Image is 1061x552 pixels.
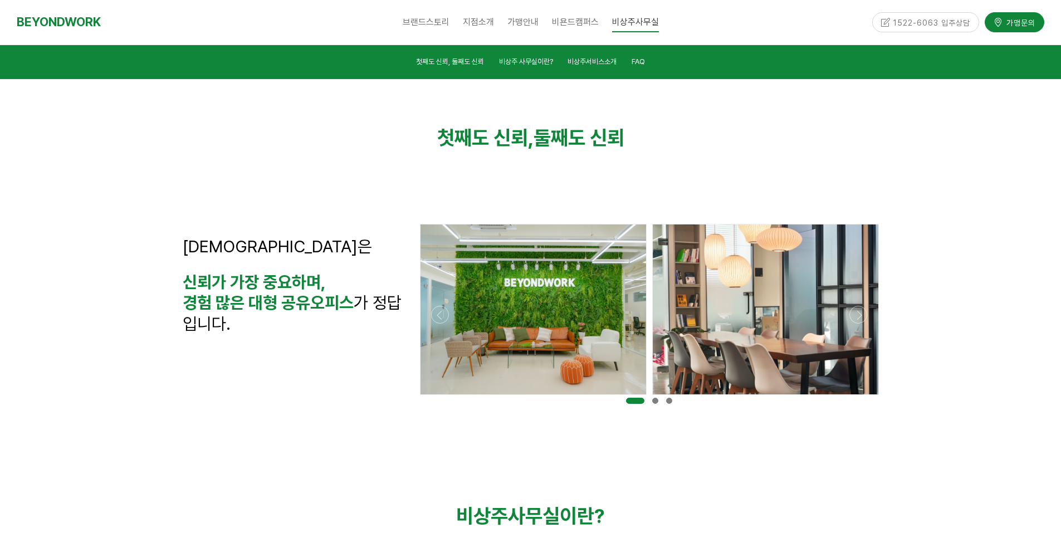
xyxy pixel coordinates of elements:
a: 가맹문의 [985,12,1044,32]
a: 비상주서비스소개 [568,56,617,71]
span: 가맹안내 [507,17,539,27]
a: 지점소개 [456,8,501,36]
a: FAQ [632,56,645,71]
span: 가맹문의 [1003,17,1035,28]
span: 비상주서비스소개 [568,57,617,66]
strong: 둘째도 신뢰 [534,126,624,150]
span: 지점소개 [463,17,494,27]
span: 비상주사무실이란? [456,504,605,528]
span: 첫째도 신뢰, 둘째도 신뢰 [416,57,484,66]
strong: 신뢰가 가장 중요하며, [183,272,326,292]
a: 비욘드캠퍼스 [545,8,605,36]
strong: 경험 많은 대형 공유오피스 [183,292,354,312]
a: 가맹안내 [501,8,545,36]
span: 가 정답입니다. [183,292,402,333]
a: 비상주사무실 [605,8,666,36]
span: FAQ [632,57,645,66]
span: [DEMOGRAPHIC_DATA]은 [183,236,372,256]
strong: 첫째도 신뢰, [437,126,534,150]
a: BEYONDWORK [17,12,101,32]
a: 브랜드스토리 [396,8,456,36]
a: 첫째도 신뢰, 둘째도 신뢰 [416,56,484,71]
a: 비상주 사무실이란? [499,56,553,71]
span: 브랜드스토리 [403,17,449,27]
span: 비상주사무실 [612,13,659,32]
span: 비욘드캠퍼스 [552,17,599,27]
span: 비상주 사무실이란? [499,57,553,66]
